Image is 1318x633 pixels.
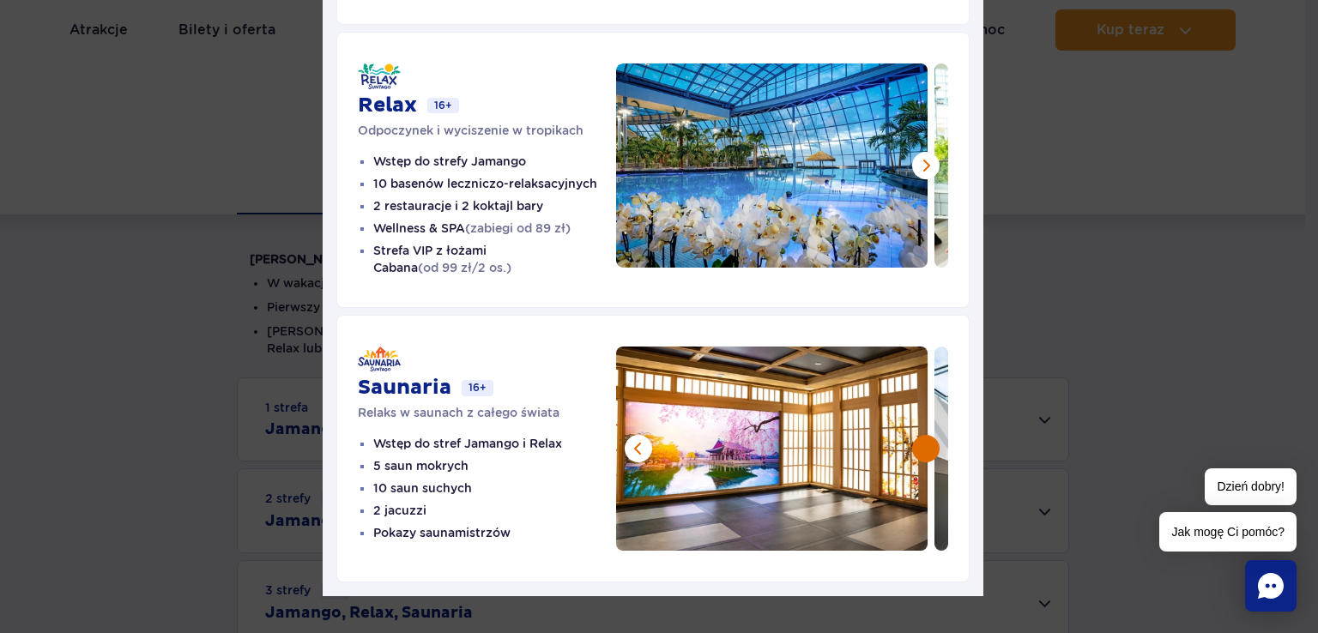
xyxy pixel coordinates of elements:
[615,347,928,551] img: Sala o wyciszającym wystroju w stylu japońskim
[358,404,616,421] p: Relaks w saunach z całego świata
[462,380,493,395] span: 16+
[1245,560,1297,612] div: Chat
[418,261,511,274] span: (od 99 zł/2 os.)
[373,197,616,214] li: 2 restauracje i 2 koktajl bary
[358,93,417,118] h3: Relax
[373,175,616,192] li: 10 basenów leczniczo-relaksacyjnych
[373,524,616,541] li: Pokazy saunamistrzów
[427,98,459,113] span: 16+
[373,242,616,276] li: Strefa VIP z łożami Cabana
[373,220,616,237] li: Wellness & SPA
[358,122,616,139] p: Odpoczynek i wyciszenie w tropikach
[465,221,571,235] span: (zabiegi od 89 zł)
[358,375,451,401] h3: Saunaria
[373,457,616,474] li: 5 saun mokrych
[1205,468,1297,505] span: Dzień dobry!
[373,153,616,170] li: Wstęp do strefy Jamango
[358,63,401,89] img: Relax - Suntago
[1159,512,1297,552] span: Jak mogę Ci pomóc?
[373,479,616,497] li: 10 saun suchych
[373,435,616,452] li: Wstęp do stref Jamango i Relax
[358,347,401,371] img: Saunaria - Suntago
[373,502,616,519] li: 2 jacuzzi
[616,63,928,268] img: Kryty basen otoczony białymi orchideami i palmami, z widokiem na niebo o zmierzchu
